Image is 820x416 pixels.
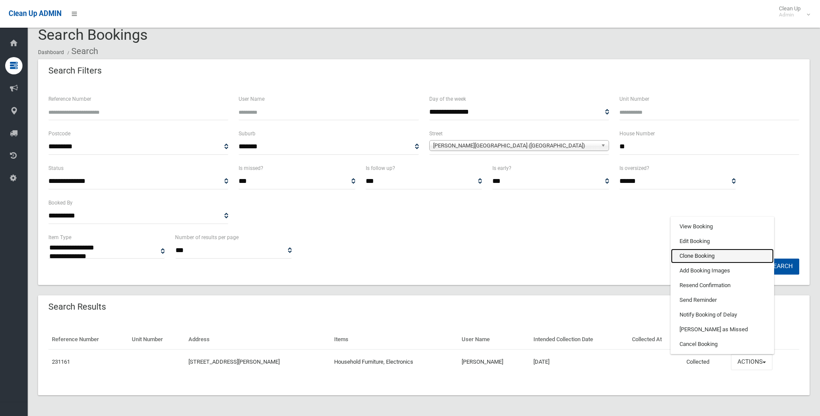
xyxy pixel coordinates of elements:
button: Search [763,259,799,275]
a: Dashboard [38,49,64,55]
label: Reference Number [48,94,91,104]
a: 231161 [52,358,70,365]
a: View Booking [671,219,774,234]
th: Unit Number [128,330,185,349]
td: Collected [683,349,727,374]
td: [PERSON_NAME] [458,349,530,374]
a: Add Booking Images [671,263,774,278]
a: Resend Confirmation [671,278,774,293]
label: Item Type [48,233,71,242]
a: Cancel Booking [671,337,774,352]
label: Is oversized? [619,163,649,173]
a: [PERSON_NAME] as Missed [671,322,774,337]
label: Status [48,163,64,173]
label: Booked By [48,198,73,208]
span: [PERSON_NAME][GEOGRAPHIC_DATA] ([GEOGRAPHIC_DATA]) [433,141,597,151]
th: User Name [458,330,530,349]
span: Clean Up ADMIN [9,10,61,18]
label: Is follow up? [366,163,395,173]
label: Street [429,129,443,138]
a: [STREET_ADDRESS][PERSON_NAME] [188,358,280,365]
td: Household Furniture, Electronics [331,349,458,374]
a: Clone Booking [671,249,774,263]
label: Is missed? [239,163,263,173]
header: Search Filters [38,62,112,79]
span: Search Bookings [38,26,148,43]
label: Number of results per page [175,233,239,242]
button: Actions [731,354,772,370]
td: [DATE] [530,349,629,374]
a: Edit Booking [671,234,774,249]
th: Items [331,330,458,349]
a: Send Reminder [671,293,774,307]
a: Notify Booking of Delay [671,307,774,322]
small: Admin [779,12,801,18]
th: Intended Collection Date [530,330,629,349]
th: Collected At [629,330,683,349]
header: Search Results [38,298,116,315]
label: Day of the week [429,94,466,104]
label: Suburb [239,129,255,138]
label: Postcode [48,129,70,138]
label: Unit Number [619,94,649,104]
label: House Number [619,129,655,138]
li: Search [65,43,98,59]
span: Clean Up [775,5,809,18]
label: Is early? [492,163,511,173]
th: Reference Number [48,330,128,349]
th: Address [185,330,331,349]
label: User Name [239,94,265,104]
